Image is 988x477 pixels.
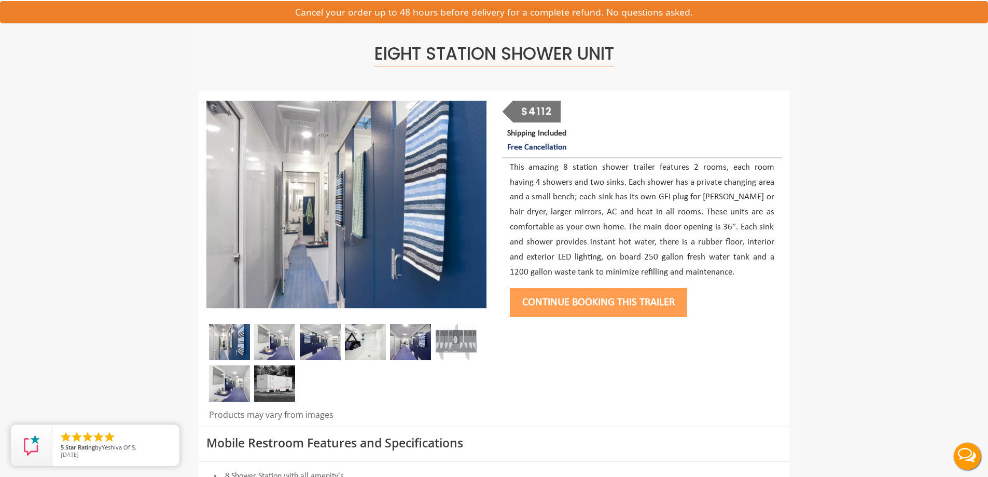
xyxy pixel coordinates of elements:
button: Live Chat [947,435,988,477]
span: [DATE] [61,451,79,458]
li:  [81,431,94,443]
img: Inner look of white shower booth of a restroom trailer [345,324,386,360]
div: $4112 [513,101,561,122]
p: Shipping Included [507,127,782,155]
span: Eight Station Shower Unit [374,42,614,66]
span: Free Cancellation [507,143,566,152]
img: A zoomed in inside view of restroom stations with blue doors and colorful towels [390,324,431,360]
li:  [92,431,105,443]
img: Interior of shower restroom with blue doors and sink at the end of a passage [300,324,341,360]
img: Outside view of eight station shower unit [206,101,486,308]
li:  [60,431,72,443]
img: Review Rating [21,435,42,456]
li:  [71,431,83,443]
img: Image of 8 Station Combo Restroom Floor Plan [436,324,477,360]
span: by [61,444,171,452]
img: Inside of a shower restroom trailer with a sink and four blue doors to shower booths [209,365,250,402]
span: 5 [61,443,64,451]
li:  [103,431,116,443]
button: Continue Booking this trailer [510,288,687,317]
a: Continue Booking this trailer [510,297,687,308]
img: Outside view of eight station shower unit [254,365,295,402]
img: Inside of a shower restroom trailer with a sink and four blue doors to shower booths [254,324,295,360]
img: A zoomed in inside view of restroom stations with blue doors and colorful towels [209,324,250,360]
p: This amazing 8 station shower trailer features 2 rooms, each room having 4 showers and two sinks.... [510,160,774,280]
span: Yeshiva Of S. [102,443,136,451]
div: Products may vary from images [206,409,486,427]
h3: Mobile Restroom Features and Specifications [206,437,782,449]
span: Star Rating [65,443,95,451]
